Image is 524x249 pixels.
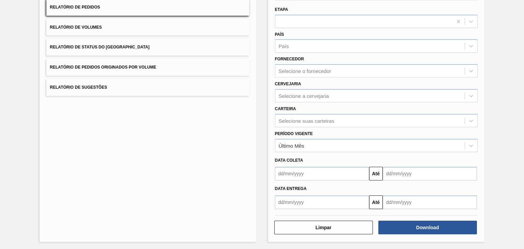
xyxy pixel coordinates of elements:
label: Etapa [275,7,288,12]
button: Relatório de Status do [GEOGRAPHIC_DATA] [46,39,249,56]
span: Relatório de Status do [GEOGRAPHIC_DATA] [50,45,149,49]
label: Período Vigente [275,131,313,136]
div: Selecione a cervejaria [279,93,329,99]
button: Limpar [274,221,373,234]
div: Último Mês [279,143,304,148]
span: Data Entrega [275,186,307,191]
button: Relatório de Volumes [46,19,249,36]
div: País [279,43,289,49]
span: Relatório de Pedidos Originados por Volume [50,65,156,70]
button: Relatório de Sugestões [46,79,249,96]
span: Relatório de Pedidos [50,5,100,10]
label: Carteira [275,106,296,111]
input: dd/mm/yyyy [383,167,477,180]
button: Relatório de Pedidos Originados por Volume [46,59,249,76]
label: Fornecedor [275,57,304,61]
span: Relatório de Sugestões [50,85,107,90]
label: País [275,32,284,37]
button: Até [369,195,383,209]
div: Selecione o fornecedor [279,68,331,74]
button: Download [378,221,477,234]
span: Data coleta [275,158,303,163]
input: dd/mm/yyyy [383,195,477,209]
input: dd/mm/yyyy [275,167,369,180]
input: dd/mm/yyyy [275,195,369,209]
div: Selecione suas carteiras [279,118,334,123]
span: Relatório de Volumes [50,25,102,30]
button: Até [369,167,383,180]
label: Cervejaria [275,82,301,86]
